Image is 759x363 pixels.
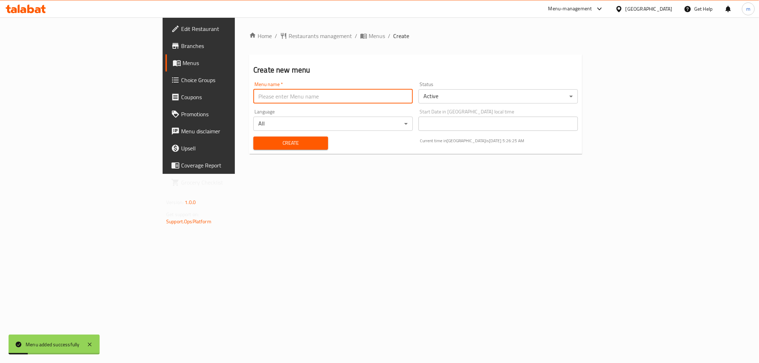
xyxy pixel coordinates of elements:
[181,76,284,84] span: Choice Groups
[26,341,80,348] div: Menu added successfully
[420,138,578,144] p: Current time in [GEOGRAPHIC_DATA] is [DATE] 5:26:25 AM
[166,198,184,207] span: Version:
[253,89,413,103] input: Please enter Menu name
[165,157,289,174] a: Coverage Report
[165,89,289,106] a: Coupons
[165,140,289,157] a: Upsell
[388,32,390,40] li: /
[369,32,385,40] span: Menus
[181,110,284,118] span: Promotions
[393,32,409,40] span: Create
[355,32,357,40] li: /
[249,32,582,40] nav: breadcrumb
[165,123,289,140] a: Menu disclaimer
[626,5,673,13] div: [GEOGRAPHIC_DATA]
[165,54,289,71] a: Menus
[185,198,196,207] span: 1.0.0
[165,106,289,123] a: Promotions
[253,117,413,131] div: All
[166,217,211,226] a: Support.OpsPlatform
[165,37,289,54] a: Branches
[253,137,328,150] button: Create
[181,25,284,33] span: Edit Restaurant
[280,32,352,40] a: Restaurants management
[181,161,284,170] span: Coverage Report
[289,32,352,40] span: Restaurants management
[165,20,289,37] a: Edit Restaurant
[181,127,284,135] span: Menu disclaimer
[165,71,289,89] a: Choice Groups
[181,93,284,101] span: Coupons
[360,32,385,40] a: Menus
[253,65,578,75] h2: Create new menu
[181,178,284,187] span: Grocery Checklist
[183,59,284,67] span: Menus
[181,42,284,50] span: Branches
[548,5,592,13] div: Menu-management
[181,144,284,153] span: Upsell
[259,139,322,148] span: Create
[166,210,199,219] span: Get support on:
[418,89,578,103] div: Active
[165,174,289,191] a: Grocery Checklist
[746,5,750,13] span: m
